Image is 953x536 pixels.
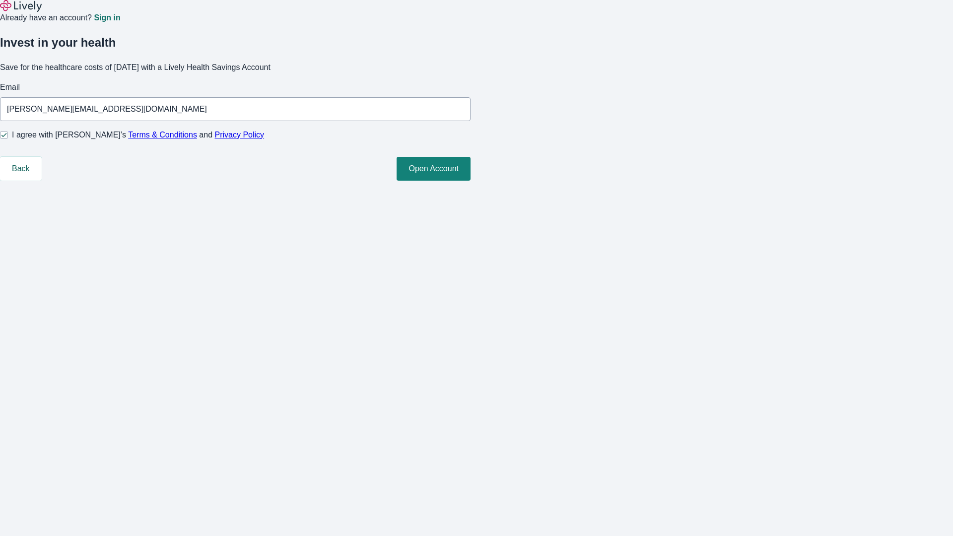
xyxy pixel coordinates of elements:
a: Privacy Policy [215,131,265,139]
button: Open Account [397,157,471,181]
span: I agree with [PERSON_NAME]’s and [12,129,264,141]
a: Sign in [94,14,120,22]
a: Terms & Conditions [128,131,197,139]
